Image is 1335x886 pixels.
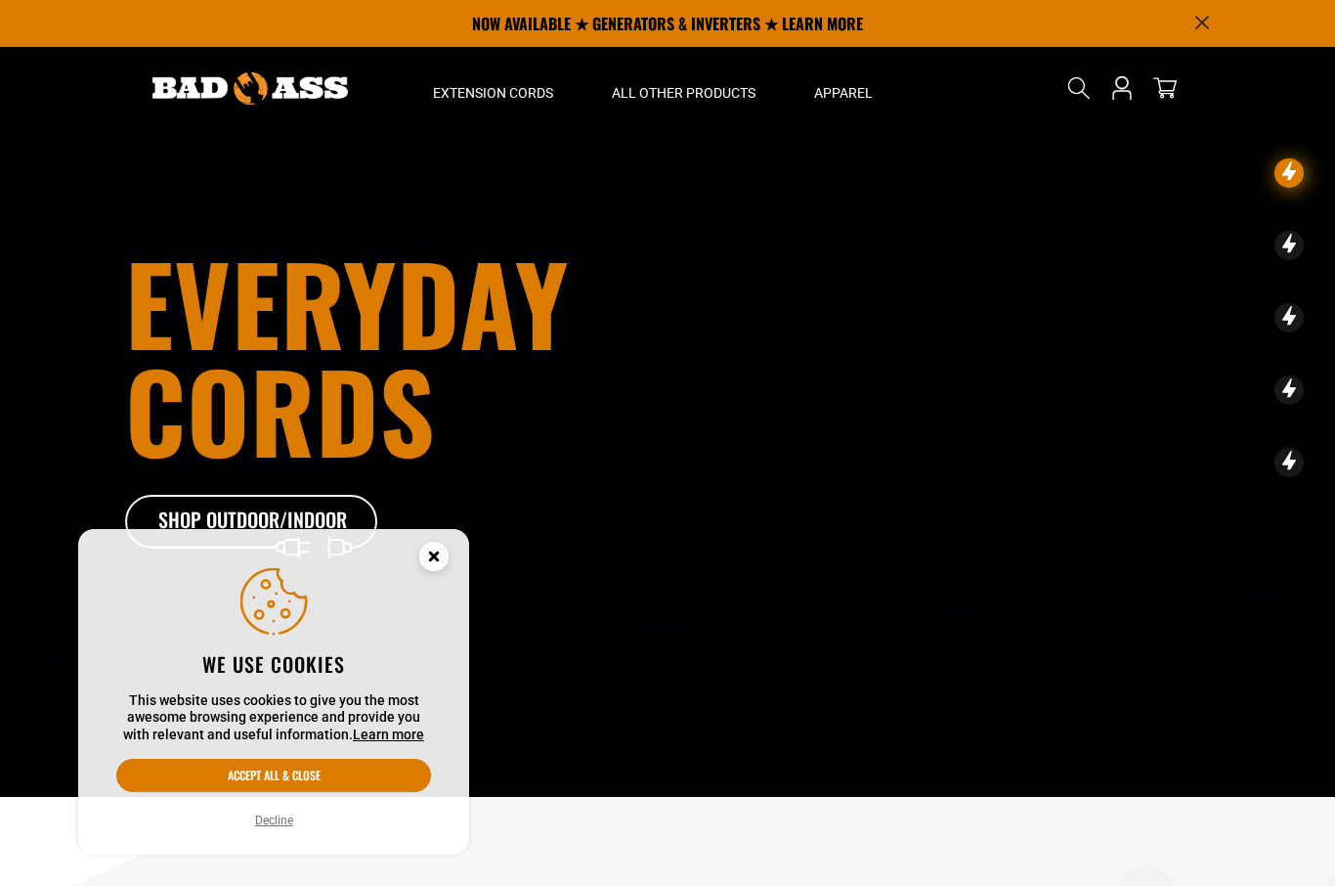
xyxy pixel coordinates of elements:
span: All Other Products [612,84,755,102]
h1: Everyday cords [125,248,776,464]
summary: All Other Products [582,47,785,129]
a: Learn more [353,727,424,742]
p: This website uses cookies to give you the most awesome browsing experience and provide you with r... [116,692,431,744]
button: Accept all & close [116,759,431,792]
a: Shop Outdoor/Indoor [125,495,379,550]
summary: Search [1063,72,1095,104]
aside: Cookie Consent [78,529,469,856]
img: Bad Ass Extension Cords [152,72,348,105]
button: Decline [249,811,299,830]
summary: Extension Cords [404,47,582,129]
span: Apparel [814,84,873,102]
h2: We use cookies [116,651,431,677]
span: Extension Cords [433,84,553,102]
summary: Apparel [785,47,902,129]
